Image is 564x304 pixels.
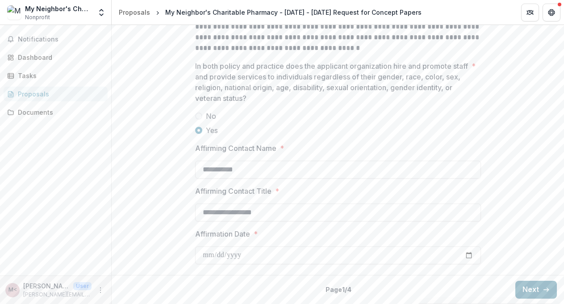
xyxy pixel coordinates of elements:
[515,281,557,299] button: Next
[543,4,560,21] button: Get Help
[18,71,100,80] div: Tasks
[206,111,216,121] span: No
[195,143,276,154] p: Affirming Contact Name
[73,282,92,290] p: User
[521,4,539,21] button: Partners
[195,61,468,104] p: In both policy and practice does the applicant organization hire and promote staff and provide se...
[23,291,92,299] p: [PERSON_NAME][EMAIL_ADDRESS][DOMAIN_NAME]
[8,287,17,293] div: Michael Webb <michael.wwebb@yahoo.com>
[4,32,108,46] button: Notifications
[115,6,425,19] nav: breadcrumb
[206,125,218,136] span: Yes
[18,89,100,99] div: Proposals
[25,13,50,21] span: Nonprofit
[4,87,108,101] a: Proposals
[4,50,108,65] a: Dashboard
[25,4,92,13] div: My Neighbor's Charitable Pharmacy
[23,281,70,291] p: [PERSON_NAME] <[PERSON_NAME][EMAIL_ADDRESS][DOMAIN_NAME]>
[195,229,250,239] p: Affirmation Date
[119,8,150,17] div: Proposals
[195,186,272,196] p: Affirming Contact Title
[4,105,108,120] a: Documents
[18,108,100,117] div: Documents
[18,53,100,62] div: Dashboard
[4,68,108,83] a: Tasks
[326,285,351,294] p: Page 1 / 4
[95,285,106,296] button: More
[165,8,422,17] div: My Neighbor's Charitable Pharmacy - [DATE] - [DATE] Request for Concept Papers
[95,4,108,21] button: Open entity switcher
[115,6,154,19] a: Proposals
[18,36,104,43] span: Notifications
[7,5,21,20] img: My Neighbor's Charitable Pharmacy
